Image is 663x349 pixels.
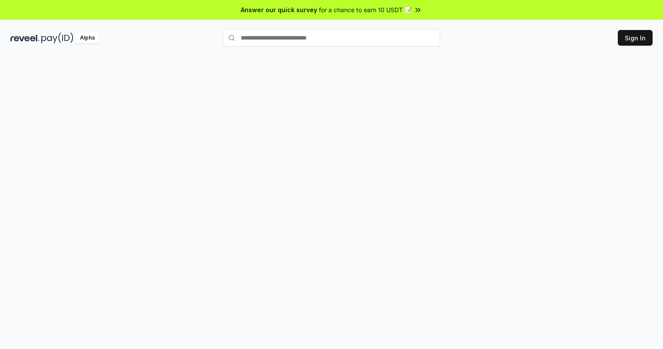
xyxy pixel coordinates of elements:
div: Alpha [75,33,99,43]
button: Sign In [618,30,653,46]
img: reveel_dark [10,33,40,43]
span: Answer our quick survey [241,5,317,14]
span: for a chance to earn 10 USDT 📝 [319,5,412,14]
img: pay_id [41,33,73,43]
